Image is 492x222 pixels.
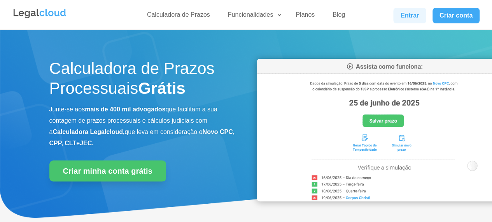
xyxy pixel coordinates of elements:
[85,106,165,113] b: mais de 400 mil advogados
[142,11,215,22] a: Calculadora de Prazos
[12,8,67,19] img: Legalcloud Logo
[138,79,185,97] strong: Grátis
[432,8,480,23] a: Criar conta
[49,104,235,149] p: Junte-se aos que facilitam a sua contagem de prazos processuais e cálculos judiciais com a que le...
[223,11,283,22] a: Funcionalidades
[393,8,426,23] a: Entrar
[49,129,235,146] b: Novo CPC, CPP, CLT
[53,129,124,135] b: Calculadora Legalcloud,
[291,11,319,22] a: Planos
[49,59,235,102] h1: Calculadora de Prazos Processuais
[49,160,166,181] a: Criar minha conta grátis
[80,140,94,146] b: JEC.
[12,14,67,21] a: Logo da Legalcloud
[328,11,350,22] a: Blog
